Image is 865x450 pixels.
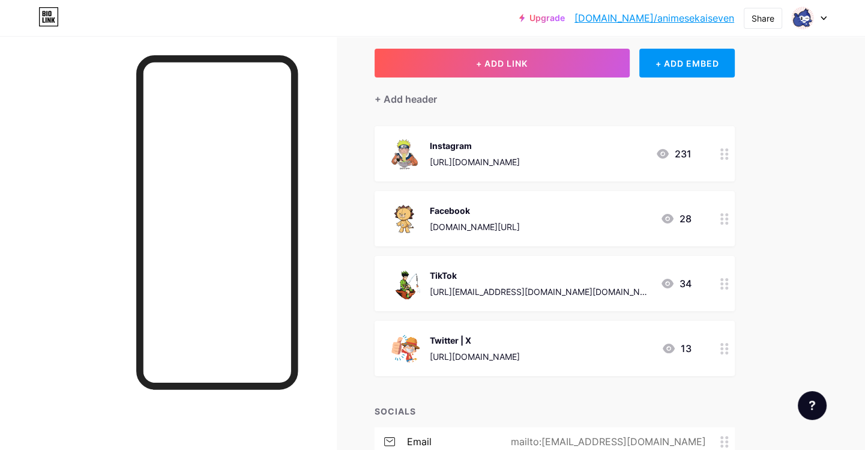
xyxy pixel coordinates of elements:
[662,341,692,356] div: 13
[430,269,651,282] div: TikTok
[656,147,692,161] div: 231
[407,434,432,449] div: email
[791,7,814,29] img: Gustavo Martinez
[430,350,520,363] div: [URL][DOMAIN_NAME]
[375,49,630,78] button: + ADD LINK
[639,49,735,78] div: + ADD EMBED
[660,211,692,226] div: 28
[519,13,565,23] a: Upgrade
[492,434,720,449] div: mailto:[EMAIL_ADDRESS][DOMAIN_NAME]
[430,139,520,152] div: Instagram
[389,203,420,234] img: Facebook
[430,334,520,347] div: Twitter | X
[375,405,735,418] div: SOCIALS
[389,268,420,299] img: TikTok
[389,138,420,169] img: Instagram
[389,333,420,364] img: Twitter | X
[660,276,692,291] div: 34
[430,285,651,298] div: [URL][EMAIL_ADDRESS][DOMAIN_NAME][DOMAIN_NAME]
[430,220,520,233] div: [DOMAIN_NAME][URL]
[430,204,520,217] div: Facebook
[574,11,734,25] a: [DOMAIN_NAME]/animesekaiseven
[375,92,437,106] div: + Add header
[430,156,520,168] div: [URL][DOMAIN_NAME]
[752,12,774,25] div: Share
[476,58,528,68] span: + ADD LINK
